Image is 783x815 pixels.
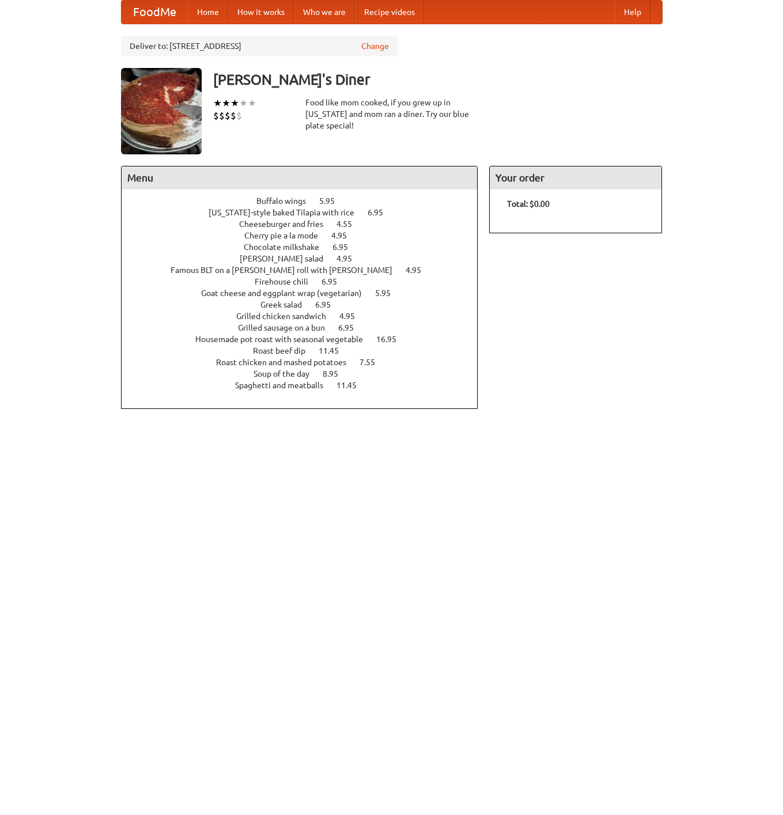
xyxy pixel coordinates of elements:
[240,254,373,263] a: [PERSON_NAME] salad 4.95
[319,196,346,206] span: 5.95
[339,312,366,321] span: 4.95
[260,300,352,309] a: Greek salad 6.95
[255,277,320,286] span: Firehouse chili
[121,36,398,56] div: Deliver to: [STREET_ADDRESS]
[244,242,369,252] a: Chocolate milkshake 6.95
[256,196,317,206] span: Buffalo wings
[239,219,373,229] a: Cheeseburger and fries 4.55
[336,219,364,229] span: 4.55
[236,312,338,321] span: Grilled chicken sandwich
[230,97,239,109] li: ★
[213,97,222,109] li: ★
[121,68,202,154] img: angular.jpg
[331,231,358,240] span: 4.95
[222,97,230,109] li: ★
[355,1,424,24] a: Recipe videos
[213,68,663,91] h3: [PERSON_NAME]'s Diner
[338,323,365,332] span: 6.95
[406,266,433,275] span: 4.95
[230,109,236,122] li: $
[219,109,225,122] li: $
[376,335,408,344] span: 16.95
[216,358,358,367] span: Roast chicken and mashed potatoes
[238,323,336,332] span: Grilled sausage on a bun
[294,1,355,24] a: Who we are
[321,277,349,286] span: 6.95
[122,166,478,189] h4: Menu
[171,266,442,275] a: Famous BLT on a [PERSON_NAME] roll with [PERSON_NAME] 4.95
[225,109,230,122] li: $
[253,346,360,355] a: Roast beef dip 11.45
[209,208,366,217] span: [US_STATE]-style baked Tilapia with rice
[360,358,387,367] span: 7.55
[244,231,330,240] span: Cherry pie a la mode
[228,1,294,24] a: How it works
[235,381,335,390] span: Spaghetti and meatballs
[615,1,650,24] a: Help
[235,381,378,390] a: Spaghetti and meatballs 11.45
[216,358,396,367] a: Roast chicken and mashed potatoes 7.55
[188,1,228,24] a: Home
[122,1,188,24] a: FoodMe
[195,335,418,344] a: Housemade pot roast with seasonal vegetable 16.95
[239,97,248,109] li: ★
[336,381,368,390] span: 11.45
[319,346,350,355] span: 11.45
[171,266,404,275] span: Famous BLT on a [PERSON_NAME] roll with [PERSON_NAME]
[332,242,360,252] span: 6.95
[244,231,368,240] a: Cherry pie a la mode 4.95
[244,242,331,252] span: Chocolate milkshake
[213,109,219,122] li: $
[255,277,358,286] a: Firehouse chili 6.95
[256,196,356,206] a: Buffalo wings 5.95
[195,335,375,344] span: Housemade pot roast with seasonal vegetable
[201,289,412,298] a: Goat cheese and eggplant wrap (vegetarian) 5.95
[254,369,360,378] a: Soup of the day 8.95
[209,208,404,217] a: [US_STATE]-style baked Tilapia with rice 6.95
[361,40,389,52] a: Change
[315,300,342,309] span: 6.95
[240,254,335,263] span: [PERSON_NAME] salad
[236,312,376,321] a: Grilled chicken sandwich 4.95
[323,369,350,378] span: 8.95
[253,346,317,355] span: Roast beef dip
[375,289,402,298] span: 5.95
[336,254,364,263] span: 4.95
[490,166,661,189] h4: Your order
[201,289,373,298] span: Goat cheese and eggplant wrap (vegetarian)
[254,369,321,378] span: Soup of the day
[238,323,375,332] a: Grilled sausage on a bun 6.95
[368,208,395,217] span: 6.95
[260,300,313,309] span: Greek salad
[305,97,478,131] div: Food like mom cooked, if you grew up in [US_STATE] and mom ran a diner. Try our blue plate special!
[239,219,335,229] span: Cheeseburger and fries
[248,97,256,109] li: ★
[507,199,550,209] b: Total: $0.00
[236,109,242,122] li: $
